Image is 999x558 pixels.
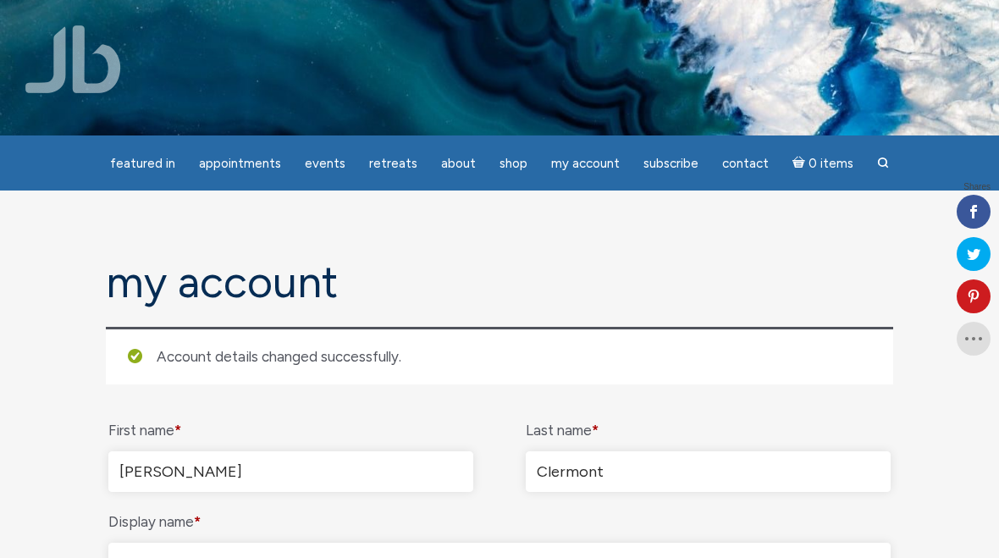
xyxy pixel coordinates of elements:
[25,25,121,93] img: Jamie Butler. The Everyday Medium
[782,146,864,180] a: Cart0 items
[369,156,417,171] span: Retreats
[792,156,809,171] i: Cart
[643,156,698,171] span: Subscribe
[489,147,538,180] a: Shop
[106,327,893,384] div: Account details changed successfully.
[106,258,893,307] h1: My Account
[809,157,853,170] span: 0 items
[100,147,185,180] a: featured in
[633,147,709,180] a: Subscribe
[712,147,779,180] a: Contact
[189,147,291,180] a: Appointments
[541,147,630,180] a: My Account
[551,156,620,171] span: My Account
[199,156,281,171] span: Appointments
[441,156,476,171] span: About
[359,147,428,180] a: Retreats
[526,416,891,445] label: Last name
[499,156,527,171] span: Shop
[305,156,345,171] span: Events
[295,147,356,180] a: Events
[963,183,991,191] span: Shares
[108,507,891,536] label: Display name
[110,156,175,171] span: featured in
[722,156,769,171] span: Contact
[108,416,473,445] label: First name
[431,147,486,180] a: About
